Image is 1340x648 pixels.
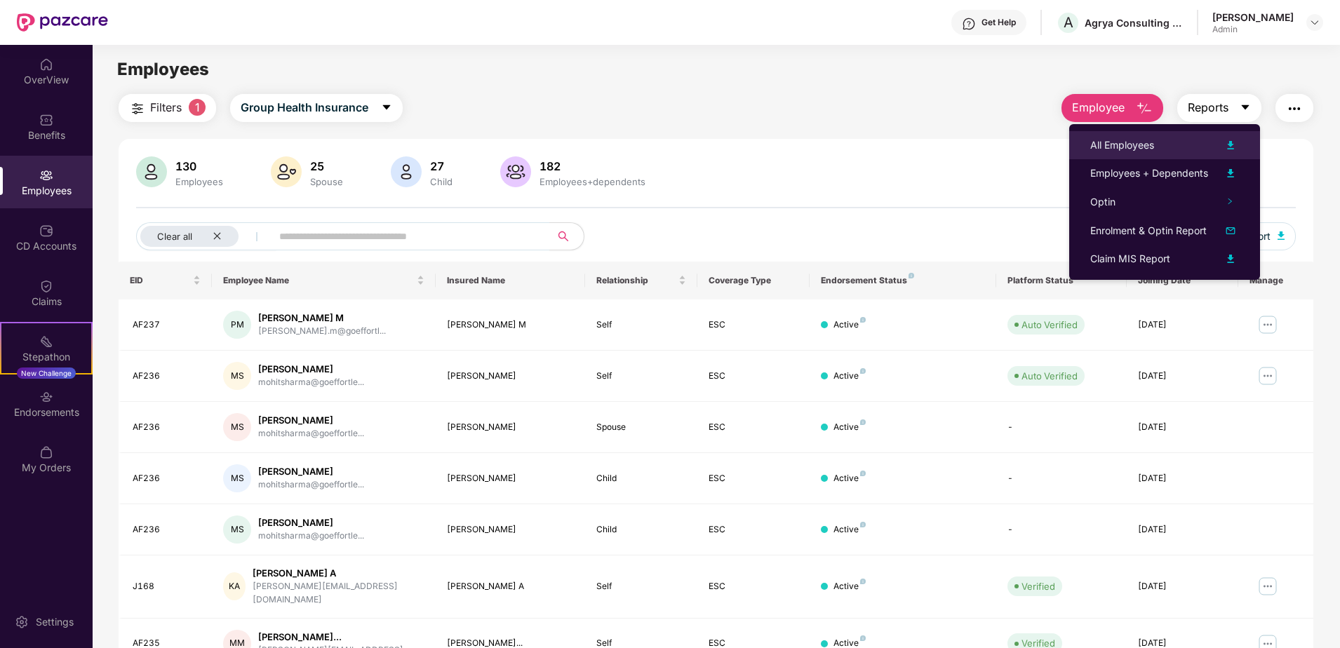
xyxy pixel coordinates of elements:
[1188,99,1228,116] span: Reports
[996,453,1127,504] td: -
[258,427,364,440] div: mohitsharma@goeffortle...
[860,522,866,527] img: svg+xml;base64,PHN2ZyB4bWxucz0iaHR0cDovL3d3dy53My5vcmcvMjAwMC9zdmciIHdpZHRoPSI4IiBoZWlnaHQ9IjgiIH...
[596,318,686,332] div: Self
[709,580,798,593] div: ESC
[391,156,422,187] img: svg+xml;base64,PHN2ZyB4bWxucz0iaHR0cDovL3d3dy53My5vcmcvMjAwMC9zdmciIHhtbG5zOnhsaW5rPSJodHRwOi8vd3...
[537,159,648,173] div: 182
[1222,165,1239,182] img: svg+xml;base64,PHN2ZyB4bWxucz0iaHR0cDovL3d3dy53My5vcmcvMjAwMC9zdmciIHhtbG5zOnhsaW5rPSJodHRwOi8vd3...
[1085,16,1183,29] div: Agrya Consulting Private Limited
[1309,17,1320,28] img: svg+xml;base64,PHN2ZyBpZD0iRHJvcGRvd24tMzJ4MzIiIHhtbG5zPSJodHRwOi8vd3d3LnczLm9yZy8yMDAwL3N2ZyIgd2...
[39,335,53,349] img: svg+xml;base64,PHN2ZyB4bWxucz0iaHR0cDovL3d3dy53My5vcmcvMjAwMC9zdmciIHdpZHRoPSIyMSIgaGVpZ2h0PSIyMC...
[447,318,574,332] div: [PERSON_NAME] M
[709,318,798,332] div: ESC
[996,402,1127,453] td: -
[212,262,436,299] th: Employee Name
[1138,318,1228,332] div: [DATE]
[150,99,182,116] span: Filters
[1090,223,1207,238] div: Enrolment & Optin Report
[1072,99,1125,116] span: Employee
[1278,231,1285,240] img: svg+xml;base64,PHN2ZyB4bWxucz0iaHR0cDovL3d3dy53My5vcmcvMjAwMC9zdmciIHhtbG5zOnhsaW5rPSJodHRwOi8vd3...
[996,504,1127,555] td: -
[596,523,686,536] div: Child
[833,370,866,383] div: Active
[253,580,424,607] div: [PERSON_NAME][EMAIL_ADDRESS][DOMAIN_NAME]
[1222,250,1239,267] img: svg+xml;base64,PHN2ZyB4bWxucz0iaHR0cDovL3d3dy53My5vcmcvMjAwMC9zdmciIHhtbG5zOnhsaW5rPSJodHRwOi8vd3...
[962,17,976,31] img: svg+xml;base64,PHN2ZyBpZD0iSGVscC0zMngzMiIgeG1sbnM9Imh0dHA6Ly93d3cudzMub3JnLzIwMDAvc3ZnIiB3aWR0aD...
[1061,94,1163,122] button: Employee
[1212,11,1294,24] div: [PERSON_NAME]
[860,419,866,425] img: svg+xml;base64,PHN2ZyB4bWxucz0iaHR0cDovL3d3dy53My5vcmcvMjAwMC9zdmciIHdpZHRoPSI4IiBoZWlnaHQ9IjgiIH...
[833,523,866,536] div: Active
[860,368,866,374] img: svg+xml;base64,PHN2ZyB4bWxucz0iaHR0cDovL3d3dy53My5vcmcvMjAwMC9zdmciIHdpZHRoPSI4IiBoZWlnaHQ9IjgiIH...
[136,156,167,187] img: svg+xml;base64,PHN2ZyB4bWxucz0iaHR0cDovL3d3dy53My5vcmcvMjAwMC9zdmciIHhtbG5zOnhsaW5rPSJodHRwOi8vd3...
[1212,24,1294,35] div: Admin
[213,231,222,241] span: close
[223,311,251,339] div: PM
[1138,523,1228,536] div: [DATE]
[909,273,914,278] img: svg+xml;base64,PHN2ZyB4bWxucz0iaHR0cDovL3d3dy53My5vcmcvMjAwMC9zdmciIHdpZHRoPSI4IiBoZWlnaHQ9IjgiIH...
[119,262,212,299] th: EID
[447,370,574,383] div: [PERSON_NAME]
[258,465,364,478] div: [PERSON_NAME]
[1286,100,1303,117] img: svg+xml;base64,PHN2ZyB4bWxucz0iaHR0cDovL3d3dy53My5vcmcvMjAwMC9zdmciIHdpZHRoPSIyNCIgaGVpZ2h0PSIyNC...
[1021,579,1055,593] div: Verified
[709,523,798,536] div: ESC
[258,311,386,325] div: [PERSON_NAME] M
[258,516,364,529] div: [PERSON_NAME]
[596,472,686,485] div: Child
[39,224,53,238] img: svg+xml;base64,PHN2ZyBpZD0iQ0RfQWNjb3VudHMiIGRhdGEtbmFtZT0iQ0QgQWNjb3VudHMiIHhtbG5zPSJodHRwOi8vd3...
[821,275,985,286] div: Endorsement Status
[39,279,53,293] img: svg+xml;base64,PHN2ZyBpZD0iQ2xhaW0iIHhtbG5zPSJodHRwOi8vd3d3LnczLm9yZy8yMDAwL3N2ZyIgd2lkdGg9IjIwIi...
[860,471,866,476] img: svg+xml;base64,PHN2ZyB4bWxucz0iaHR0cDovL3d3dy53My5vcmcvMjAwMC9zdmciIHdpZHRoPSI4IiBoZWlnaHQ9IjgiIH...
[447,421,574,434] div: [PERSON_NAME]
[427,159,455,173] div: 27
[117,59,209,79] span: Employees
[133,580,201,593] div: J168
[833,318,866,332] div: Active
[39,58,53,72] img: svg+xml;base64,PHN2ZyBpZD0iSG9tZSIgeG1sbnM9Imh0dHA6Ly93d3cudzMub3JnLzIwMDAvc3ZnIiB3aWR0aD0iMjAiIG...
[1257,365,1279,387] img: manageButton
[860,579,866,584] img: svg+xml;base64,PHN2ZyB4bWxucz0iaHR0cDovL3d3dy53My5vcmcvMjAwMC9zdmciIHdpZHRoPSI4IiBoZWlnaHQ9IjgiIH...
[258,529,364,543] div: mohitsharma@goeffortle...
[136,222,276,250] button: Clear allclose
[119,94,216,122] button: Filters1
[1222,137,1239,154] img: svg+xml;base64,PHN2ZyB4bWxucz0iaHR0cDovL3d3dy53My5vcmcvMjAwMC9zdmciIHhtbG5zOnhsaW5rPSJodHRwOi8vd3...
[223,362,251,390] div: MS
[981,17,1016,28] div: Get Help
[258,630,403,644] div: [PERSON_NAME]...
[307,159,346,173] div: 25
[307,176,346,187] div: Spouse
[537,176,648,187] div: Employees+dependents
[447,472,574,485] div: [PERSON_NAME]
[1177,94,1261,122] button: Reportscaret-down
[173,159,226,173] div: 130
[1007,275,1115,286] div: Platform Status
[223,413,251,441] div: MS
[223,275,414,286] span: Employee Name
[1222,222,1239,239] img: svg+xml;base64,PHN2ZyB4bWxucz0iaHR0cDovL3d3dy53My5vcmcvMjAwMC9zdmciIHhtbG5zOnhsaW5rPSJodHRwOi8vd3...
[258,363,364,376] div: [PERSON_NAME]
[1090,137,1154,153] div: All Employees
[17,367,76,379] div: New Challenge
[39,445,53,459] img: svg+xml;base64,PHN2ZyBpZD0iTXlfT3JkZXJzIiBkYXRhLW5hbWU9Ik15IE9yZGVycyIgeG1sbnM9Imh0dHA6Ly93d3cudz...
[860,317,866,323] img: svg+xml;base64,PHN2ZyB4bWxucz0iaHR0cDovL3d3dy53My5vcmcvMjAwMC9zdmciIHdpZHRoPSI4IiBoZWlnaHQ9IjgiIH...
[223,515,251,544] div: MS
[1021,318,1078,332] div: Auto Verified
[129,100,146,117] img: svg+xml;base64,PHN2ZyB4bWxucz0iaHR0cDovL3d3dy53My5vcmcvMjAwMC9zdmciIHdpZHRoPSIyNCIgaGVpZ2h0PSIyNC...
[833,580,866,593] div: Active
[133,421,201,434] div: AF236
[130,275,190,286] span: EID
[596,275,676,286] span: Relationship
[860,635,866,641] img: svg+xml;base64,PHN2ZyB4bWxucz0iaHR0cDovL3d3dy53My5vcmcvMjAwMC9zdmciIHdpZHRoPSI4IiBoZWlnaHQ9IjgiIH...
[436,262,585,299] th: Insured Name
[271,156,302,187] img: svg+xml;base64,PHN2ZyB4bWxucz0iaHR0cDovL3d3dy53My5vcmcvMjAwMC9zdmciIHhtbG5zOnhsaW5rPSJodHRwOi8vd3...
[549,231,577,242] span: search
[258,325,386,338] div: [PERSON_NAME].m@goeffortl...
[596,580,686,593] div: Self
[39,390,53,404] img: svg+xml;base64,PHN2ZyBpZD0iRW5kb3JzZW1lbnRzIiB4bWxucz0iaHR0cDovL3d3dy53My5vcmcvMjAwMC9zdmciIHdpZH...
[1,350,91,364] div: Stepathon
[133,472,201,485] div: AF236
[1090,251,1170,266] div: Claim MIS Report
[133,318,201,332] div: AF237
[173,176,226,187] div: Employees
